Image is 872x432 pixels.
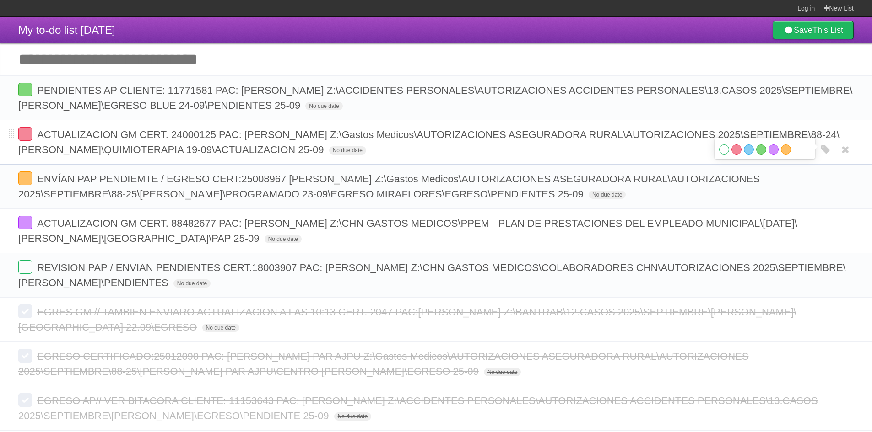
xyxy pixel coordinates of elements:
span: No due date [334,412,371,421]
label: Green [756,144,766,155]
label: White [719,144,729,155]
label: Done [18,393,32,407]
span: No due date [173,279,211,288]
a: SaveThis List [773,21,854,39]
span: No due date [329,146,366,155]
span: PENDIENTES AP CLIENTE: 11771581 PAC: [PERSON_NAME] Z:\ACCIDENTES PERSONALES\AUTORIZACIONES ACCIDE... [18,85,852,111]
span: EGRES GM // TAMBIEN ENVIARO ACTUALIZACION A LAS 10:13 CERT. 2047 PAC:[PERSON_NAME] Z:\BANTRAB\12.... [18,306,796,333]
label: Done [18,216,32,229]
span: ACTUALIZACION GM CERT. 88482677 PAC: [PERSON_NAME] Z:\CHN GASTOS MEDICOS\PPEM - PLAN DE PRESTACIO... [18,218,797,244]
span: EGRESO CERTIFICADO:25012090 PAC: [PERSON_NAME] PAR AJPU Z:\Gastos Medicos\AUTORIZACIONES ASEGURAD... [18,351,748,377]
span: No due date [589,191,626,199]
span: EGRESO AP// VER BITACORA CLIENTE: 11153643 PAC: [PERSON_NAME] Z:\ACCIDENTES PERSONALES\AUTORIZACI... [18,395,818,421]
label: Done [18,171,32,185]
span: No due date [202,324,239,332]
label: Done [18,304,32,318]
label: Done [18,260,32,274]
label: Blue [744,144,754,155]
span: ENVÍAN PAP PENDIEMTE / EGRESO CERT:25008967 [PERSON_NAME] Z:\Gastos Medicos\AUTORIZACIONES ASEGUR... [18,173,760,200]
label: Done [18,127,32,141]
label: Done [18,349,32,363]
span: No due date [305,102,342,110]
span: REVISION PAP / ENVIAN PENDIENTES CERT.18003907 PAC: [PERSON_NAME] Z:\CHN GASTOS MEDICOS\COLABORAD... [18,262,846,288]
label: Orange [781,144,791,155]
span: ACTUALIZACION GM CERT. 24000125 PAC: [PERSON_NAME] Z:\Gastos Medicos\AUTORIZACIONES ASEGURADORA R... [18,129,840,155]
span: No due date [484,368,521,376]
label: Done [18,83,32,96]
label: Purple [769,144,779,155]
span: No due date [265,235,302,243]
label: Red [731,144,742,155]
b: This List [812,26,843,35]
span: My to-do list [DATE] [18,24,115,36]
